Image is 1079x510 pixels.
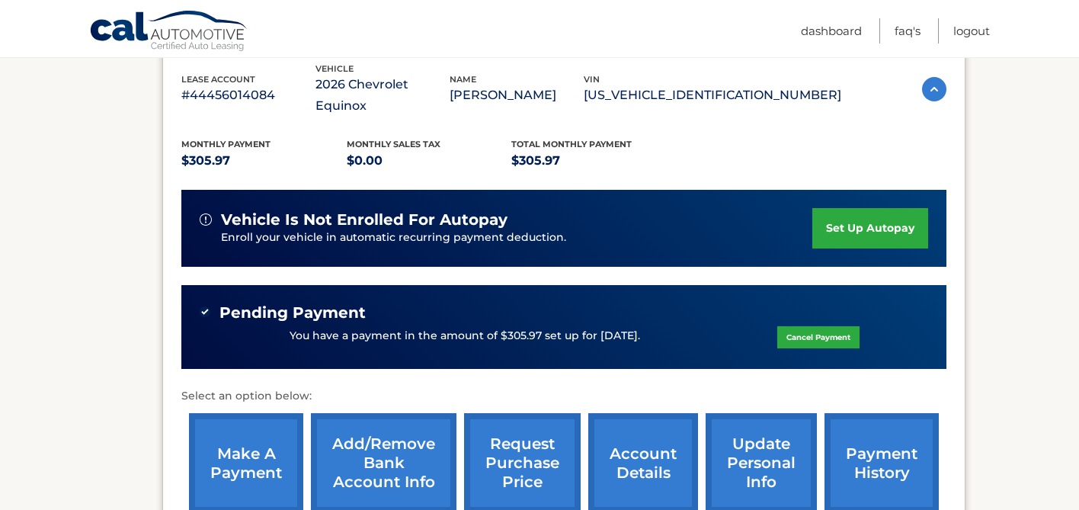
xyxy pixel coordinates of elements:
span: name [450,74,476,85]
p: Select an option below: [181,387,946,406]
p: [US_VEHICLE_IDENTIFICATION_NUMBER] [584,85,841,106]
img: alert-white.svg [200,213,212,226]
a: Cal Automotive [89,10,249,54]
span: Total Monthly Payment [511,139,632,149]
a: Logout [953,18,990,43]
span: vin [584,74,600,85]
a: Cancel Payment [777,326,860,348]
a: FAQ's [895,18,921,43]
p: 2026 Chevrolet Equinox [315,74,450,117]
img: check-green.svg [200,306,210,317]
p: You have a payment in the amount of $305.97 set up for [DATE]. [290,328,640,345]
p: [PERSON_NAME] [450,85,584,106]
p: Enroll your vehicle in automatic recurring payment deduction. [221,229,812,246]
p: $0.00 [347,150,512,172]
span: Monthly Payment [181,139,271,149]
p: $305.97 [181,150,347,172]
p: #44456014084 [181,85,315,106]
a: Dashboard [801,18,862,43]
span: lease account [181,74,255,85]
span: vehicle is not enrolled for autopay [221,210,507,229]
p: $305.97 [511,150,677,172]
span: Pending Payment [219,303,366,322]
span: vehicle [315,63,354,74]
span: Monthly sales Tax [347,139,440,149]
img: accordion-active.svg [922,77,946,101]
a: set up autopay [812,208,928,249]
